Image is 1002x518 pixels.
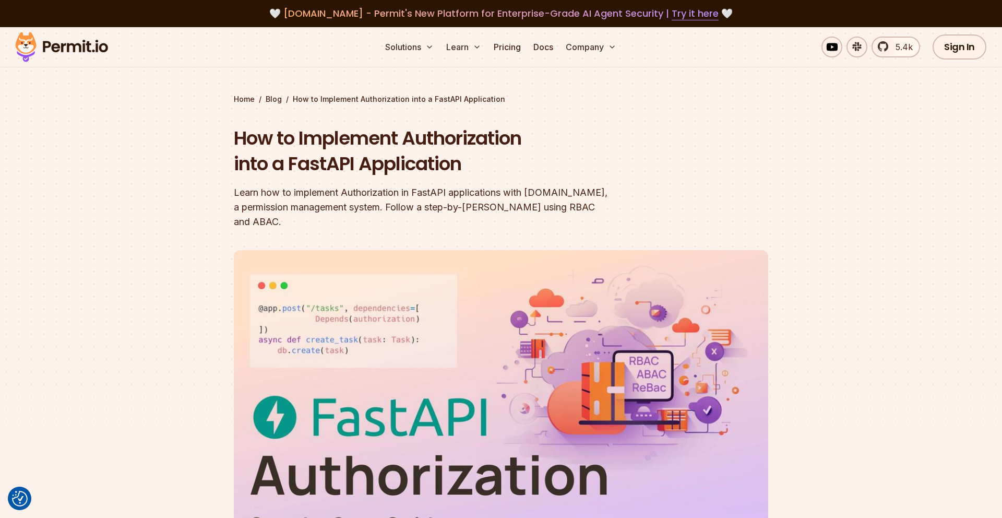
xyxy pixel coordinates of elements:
[490,37,525,57] a: Pricing
[529,37,557,57] a: Docs
[381,37,438,57] button: Solutions
[12,491,28,507] img: Revisit consent button
[283,7,719,20] span: [DOMAIN_NAME] - Permit's New Platform for Enterprise-Grade AI Agent Security |
[562,37,621,57] button: Company
[266,94,282,104] a: Blog
[12,491,28,507] button: Consent Preferences
[234,94,255,104] a: Home
[933,34,986,60] a: Sign In
[872,37,920,57] a: 5.4k
[10,29,113,65] img: Permit logo
[442,37,485,57] button: Learn
[672,7,719,20] a: Try it here
[25,6,977,21] div: 🤍 🤍
[234,185,635,229] div: Learn how to implement Authorization in FastAPI applications with [DOMAIN_NAME], a permission man...
[889,41,913,53] span: 5.4k
[234,125,635,177] h1: How to Implement Authorization into a FastAPI Application
[234,94,768,104] div: / /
